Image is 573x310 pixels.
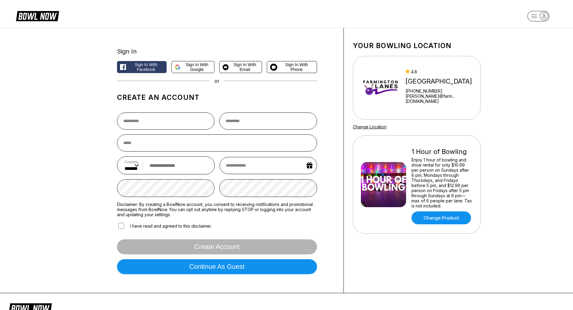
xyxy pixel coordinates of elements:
[361,162,406,207] img: 1 Hour of Bowling
[267,61,317,73] button: Sign in with Phone
[183,62,211,72] span: Sign in with Google
[117,202,317,217] label: Disclaimer: By creating a BowlNow account, you consent to receiving notifications and promotional...
[117,61,167,73] button: Sign in with Facebook
[411,148,473,156] div: 1 Hour of Bowling
[411,211,471,224] a: Change Product
[353,41,481,50] h1: Your bowling location
[411,157,473,208] div: Enjoy 1 hour of bowling and shoe rental for only $10.99 per person on Sundays after 6 pm, Mondays...
[117,259,317,274] button: Continue as guest
[405,94,478,104] a: [PERSON_NAME]@farm...[DOMAIN_NAME]
[117,222,212,230] label: I have read and agreed to this disclaimer.
[117,48,317,55] div: Sign In
[219,61,262,73] button: Sign in with Email
[280,62,314,72] span: Sign in with Phone
[125,160,139,164] label: Country
[117,78,317,84] div: or
[353,124,387,129] a: Change Location
[361,65,400,110] img: Farmington Lanes
[171,61,214,73] button: Sign in with Google
[118,223,124,229] input: I have read and agreed to this disclaimer.
[405,77,478,85] div: [GEOGRAPHIC_DATA]
[405,88,478,94] div: [PHONE_NUMBER]
[405,69,478,74] div: 4.8
[128,62,164,72] span: Sign in with Facebook
[231,62,259,72] span: Sign in with Email
[117,93,317,102] h1: Create an account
